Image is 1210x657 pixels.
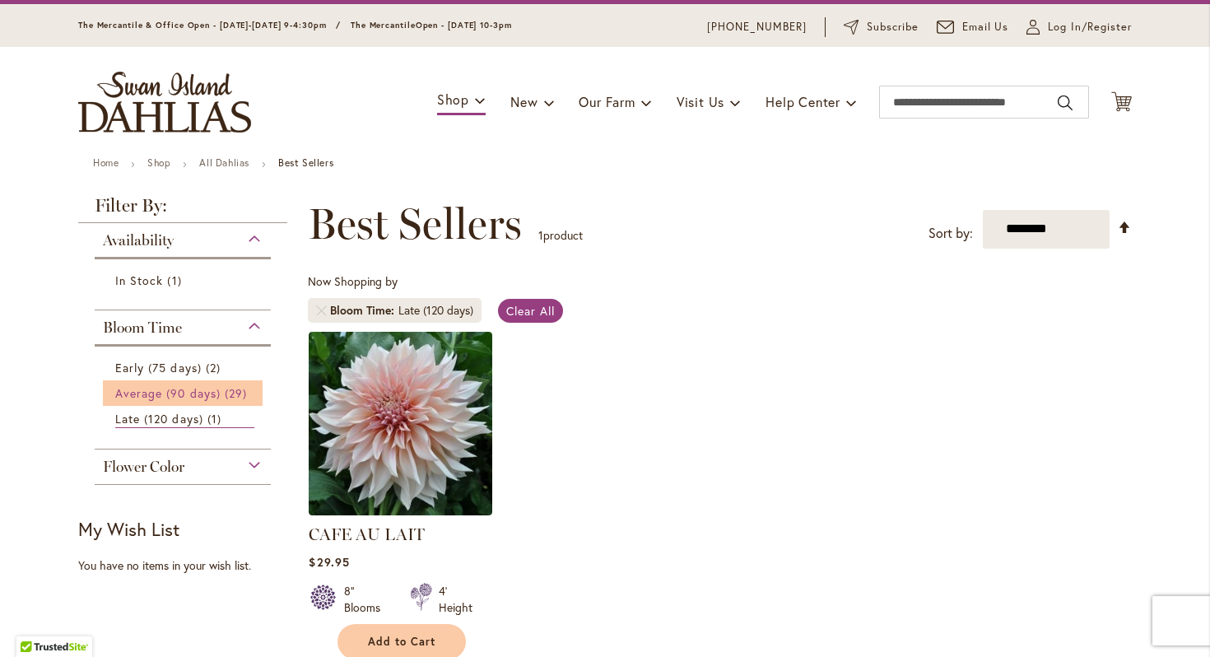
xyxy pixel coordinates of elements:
[115,359,254,376] a: Early (75 days) 2
[308,273,398,289] span: Now Shopping by
[115,385,221,401] span: Average (90 days)
[147,156,170,169] a: Shop
[278,156,333,169] strong: Best Sellers
[510,93,538,110] span: New
[103,458,184,476] span: Flower Color
[330,302,398,319] span: Bloom Time
[439,583,472,616] div: 4' Height
[538,222,583,249] p: product
[867,19,919,35] span: Subscribe
[225,384,251,402] span: 29
[309,503,492,519] a: Café Au Lait
[844,19,919,35] a: Subscribe
[309,332,492,515] img: Café Au Lait
[93,156,119,169] a: Home
[115,273,163,288] span: In Stock
[309,554,349,570] span: $29.95
[437,91,469,108] span: Shop
[766,93,840,110] span: Help Center
[78,20,416,30] span: The Mercantile & Office Open - [DATE]-[DATE] 9-4:30pm / The Mercantile
[12,599,58,645] iframe: Launch Accessibility Center
[199,156,249,169] a: All Dahlias
[207,410,226,427] span: 1
[78,557,298,574] div: You have no items in your wish list.
[368,635,435,649] span: Add to Cart
[962,19,1009,35] span: Email Us
[1026,19,1132,35] a: Log In/Register
[538,227,543,243] span: 1
[1048,19,1132,35] span: Log In/Register
[416,20,512,30] span: Open - [DATE] 10-3pm
[115,411,203,426] span: Late (120 days)
[78,72,251,133] a: store logo
[115,272,254,289] a: In Stock 1
[103,319,182,337] span: Bloom Time
[579,93,635,110] span: Our Farm
[506,303,555,319] span: Clear All
[398,302,473,319] div: Late (120 days)
[498,299,563,323] a: Clear All
[78,197,287,223] strong: Filter By:
[308,199,522,249] span: Best Sellers
[115,410,254,428] a: Late (120 days) 1
[928,218,973,249] label: Sort by:
[206,359,225,376] span: 2
[115,360,202,375] span: Early (75 days)
[316,305,326,315] a: Remove Bloom Time Late (120 days)
[103,231,174,249] span: Availability
[115,384,254,402] a: Average (90 days) 29
[677,93,724,110] span: Visit Us
[309,524,425,544] a: CAFE AU LAIT
[78,517,179,541] strong: My Wish List
[167,272,185,289] span: 1
[344,583,390,616] div: 8" Blooms
[937,19,1009,35] a: Email Us
[707,19,807,35] a: [PHONE_NUMBER]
